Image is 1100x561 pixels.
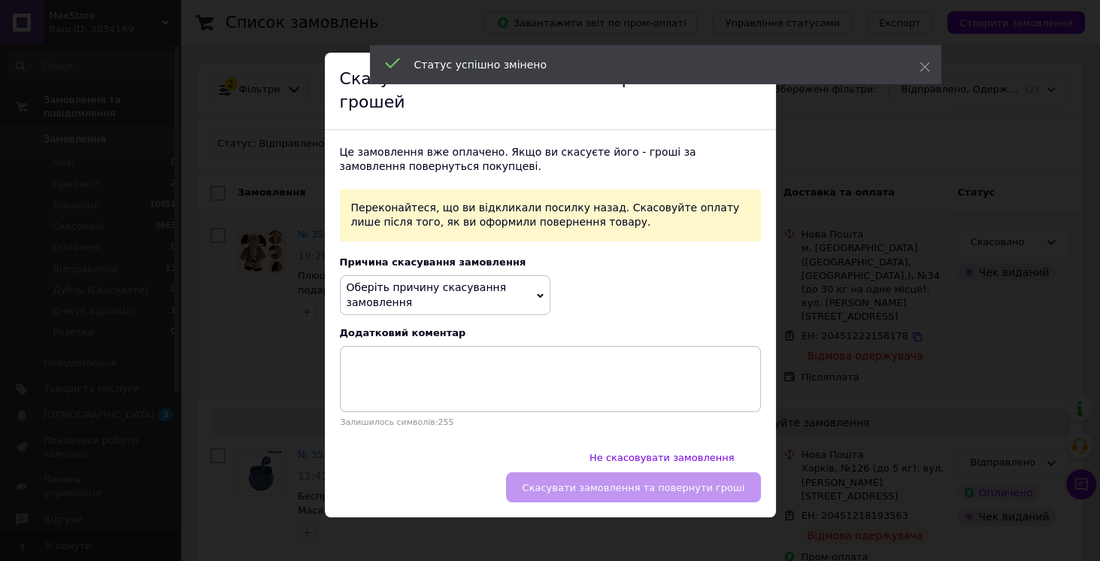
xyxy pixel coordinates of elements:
span: Не скасовувати замовлення [589,452,735,463]
div: Це замовлення вже оплачено. Якщо ви скасуєте його - гроші за замовлення повернуться покупцеві. [340,145,761,174]
div: Скасування замовлення та повернення грошей [325,53,776,130]
div: Статус успішно змінено [414,57,882,72]
div: Причина скасування замовлення [340,256,761,268]
span: Оберіть причину скасування замовлення [347,281,507,308]
button: Не скасовувати замовлення [574,442,750,472]
div: Залишилось символів: 255 [340,417,761,427]
div: Переконайтеся, що ви відкликали посилку назад. Скасовуйте оплату лише після того, як ви оформили ... [340,190,761,241]
div: Додатковий коментар [340,327,761,338]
